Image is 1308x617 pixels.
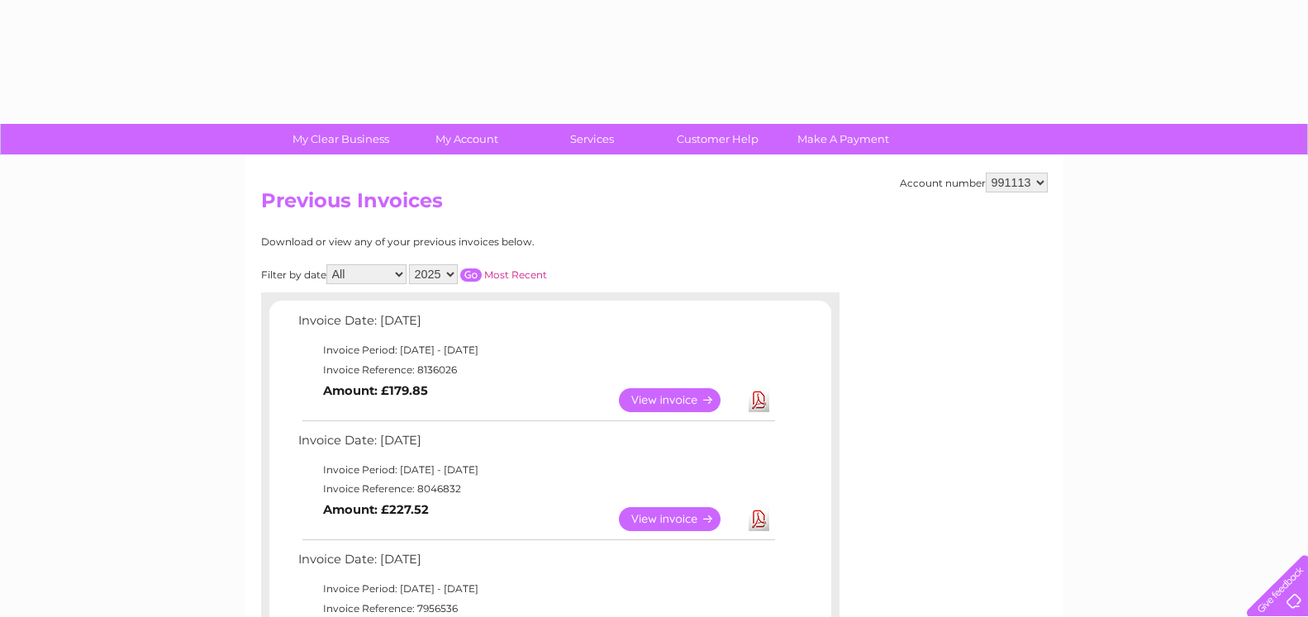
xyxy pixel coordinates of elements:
a: Customer Help [649,124,786,154]
a: Services [524,124,660,154]
div: Account number [900,173,1048,192]
td: Invoice Period: [DATE] - [DATE] [294,340,778,360]
a: Most Recent [484,268,547,281]
b: Amount: £179.85 [323,383,428,398]
b: Amount: £227.52 [323,502,429,517]
td: Invoice Date: [DATE] [294,310,778,340]
td: Invoice Period: [DATE] - [DATE] [294,579,778,599]
a: Download [749,507,769,531]
td: Invoice Date: [DATE] [294,548,778,579]
a: View [619,388,740,412]
td: Invoice Reference: 8046832 [294,479,778,499]
a: Download [749,388,769,412]
td: Invoice Date: [DATE] [294,430,778,460]
a: View [619,507,740,531]
h2: Previous Invoices [261,189,1048,221]
a: My Account [398,124,535,154]
a: My Clear Business [273,124,409,154]
td: Invoice Period: [DATE] - [DATE] [294,460,778,480]
div: Download or view any of your previous invoices below. [261,236,695,248]
div: Filter by date [261,264,695,284]
td: Invoice Reference: 8136026 [294,360,778,380]
a: Make A Payment [775,124,911,154]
